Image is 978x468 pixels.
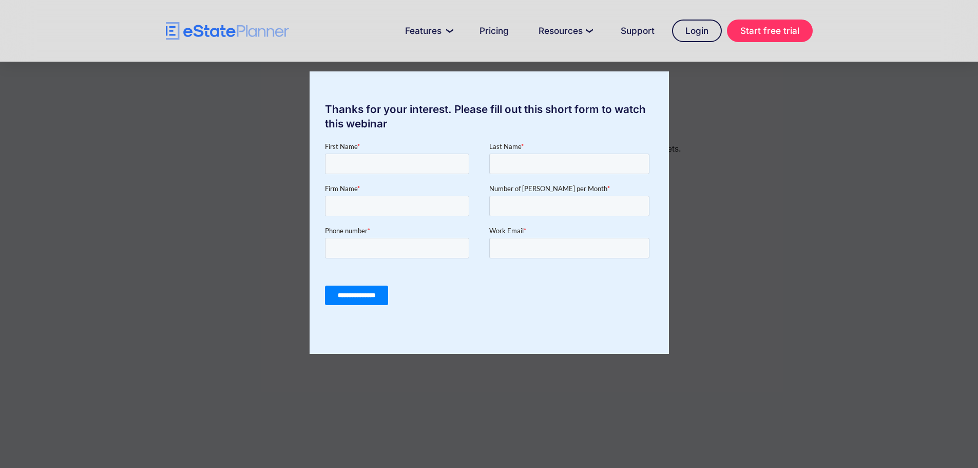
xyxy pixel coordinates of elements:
a: Start free trial [727,20,813,42]
a: Pricing [467,21,521,41]
a: Support [608,21,667,41]
a: Resources [526,21,603,41]
a: home [166,22,289,40]
div: Thanks for your interest. Please fill out this short form to watch this webinar [310,102,669,131]
iframe: Form 0 [325,141,654,323]
a: Login [672,20,722,42]
a: Features [393,21,462,41]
